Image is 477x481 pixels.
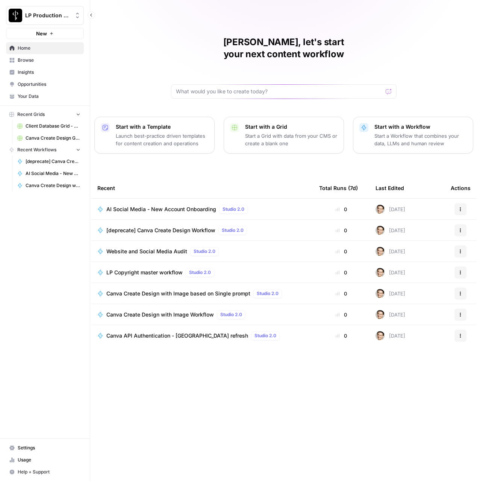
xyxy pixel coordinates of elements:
button: Workspace: LP Production Workloads [6,6,84,25]
p: Start a Grid with data from your CMS or create a blank one [245,132,338,147]
a: Website and Social Media AuditStudio 2.0 [97,247,307,256]
p: Start with a Grid [245,123,338,131]
button: Recent Workflows [6,144,84,155]
span: Client Database Grid - AI Social Media [26,123,80,129]
span: LP Production Workloads [25,12,71,19]
div: Total Runs (7d) [319,178,358,198]
span: [deprecate] Canva Create Design Workflow [106,227,215,234]
div: [DATE] [376,289,405,298]
span: Browse [18,57,80,64]
a: [deprecate] Canva Create Design Workflow [14,155,84,167]
span: Studio 2.0 [189,269,211,276]
div: Recent [97,178,307,198]
p: Start with a Template [116,123,208,131]
a: Client Database Grid - AI Social Media [14,120,84,132]
img: j7temtklz6amjwtjn5shyeuwpeb0 [376,205,385,214]
div: Actions [451,178,471,198]
div: 0 [319,311,363,318]
a: AI Social Media - New Account OnboardingStudio 2.0 [97,205,307,214]
span: Usage [18,457,80,463]
a: Usage [6,454,84,466]
div: 0 [319,205,363,213]
a: AI Social Media - New Account Onboarding [14,167,84,180]
a: Canva Create Design with Image based on Single prompt PERSONALIZED [14,180,84,192]
a: Insights [6,66,84,78]
span: Insights [18,69,80,76]
span: AI Social Media - New Account Onboarding [26,170,80,177]
img: j7temtklz6amjwtjn5shyeuwpeb0 [376,331,385,340]
span: Canva API Authentication - [GEOGRAPHIC_DATA] refresh [106,332,248,339]
span: Settings [18,444,80,451]
span: Website and Social Media Audit [106,248,187,255]
p: Start a Workflow that combines your data, LLMs and human review [374,132,467,147]
div: [DATE] [376,205,405,214]
div: [DATE] [376,331,405,340]
a: Canva Create Design with Image WorkflowStudio 2.0 [97,310,307,319]
a: [deprecate] Canva Create Design WorkflowStudio 2.0 [97,226,307,235]
p: Launch best-practice driven templates for content creation and operations [116,132,208,147]
span: Canva Create Design with Image based on Single prompt PERSONALIZED [26,182,80,189]
span: Studio 2.0 [222,227,244,234]
span: Studio 2.0 [220,311,242,318]
span: Studio 2.0 [257,290,279,297]
button: Recent Grids [6,109,84,120]
a: Canva Create Design Grid - AI Social Media [14,132,84,144]
span: New [36,30,47,37]
span: Canva Create Design Grid - AI Social Media [26,135,80,142]
div: 0 [319,227,363,234]
div: [DATE] [376,247,405,256]
div: 0 [319,248,363,255]
a: Canva API Authentication - [GEOGRAPHIC_DATA] refreshStudio 2.0 [97,331,307,340]
button: Help + Support [6,466,84,478]
div: [DATE] [376,268,405,277]
img: j7temtklz6amjwtjn5shyeuwpeb0 [376,268,385,277]
span: Canva Create Design with Image based on Single prompt [106,290,250,297]
input: What would you like to create today? [176,88,383,95]
a: Browse [6,54,84,66]
span: Studio 2.0 [223,206,244,213]
div: 0 [319,332,363,339]
p: Start with a Workflow [374,123,467,131]
span: Help + Support [18,469,80,475]
button: Start with a GridStart a Grid with data from your CMS or create a blank one [224,117,344,154]
span: Studio 2.0 [194,248,215,255]
img: j7temtklz6amjwtjn5shyeuwpeb0 [376,289,385,298]
div: Last Edited [376,178,404,198]
img: j7temtklz6amjwtjn5shyeuwpeb0 [376,226,385,235]
span: Home [18,45,80,52]
img: j7temtklz6amjwtjn5shyeuwpeb0 [376,247,385,256]
span: Your Data [18,93,80,100]
span: [deprecate] Canva Create Design Workflow [26,158,80,165]
span: AI Social Media - New Account Onboarding [106,205,216,213]
span: Recent Workflows [17,146,56,153]
a: Home [6,42,84,54]
a: Settings [6,442,84,454]
div: 0 [319,290,363,297]
span: LP Copyright master workflow [106,269,183,276]
a: Your Data [6,90,84,102]
img: LP Production Workloads Logo [9,9,22,22]
img: j7temtklz6amjwtjn5shyeuwpeb0 [376,310,385,319]
span: Studio 2.0 [254,332,276,339]
button: Start with a TemplateLaunch best-practice driven templates for content creation and operations [94,117,215,154]
a: Opportunities [6,78,84,90]
h1: [PERSON_NAME], let's start your next content workflow [171,36,397,60]
div: 0 [319,269,363,276]
button: Start with a WorkflowStart a Workflow that combines your data, LLMs and human review [353,117,473,154]
span: Canva Create Design with Image Workflow [106,311,214,318]
a: Canva Create Design with Image based on Single promptStudio 2.0 [97,289,307,298]
span: Opportunities [18,81,80,88]
span: Recent Grids [17,111,45,118]
button: New [6,28,84,39]
div: [DATE] [376,310,405,319]
div: [DATE] [376,226,405,235]
a: LP Copyright master workflowStudio 2.0 [97,268,307,277]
